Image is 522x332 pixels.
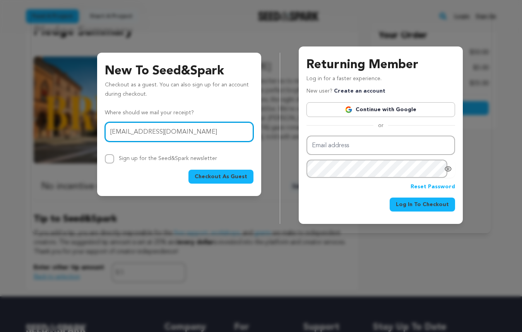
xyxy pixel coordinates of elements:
button: Checkout As Guest [188,170,253,184]
span: Log In To Checkout [396,201,449,208]
p: Where should we mail your receipt? [105,108,253,118]
span: Checkout As Guest [195,173,247,181]
p: New user? [306,87,385,96]
input: Email address [306,136,455,155]
a: Show password as plain text. Warning: this will display your password on the screen. [444,165,452,173]
p: Log in for a faster experience. [306,74,455,87]
a: Reset Password [411,182,455,192]
img: Google logo [345,106,353,114]
button: Log In To Checkout [390,198,455,212]
span: or [373,122,388,129]
h3: New To Seed&Spark [105,62,253,81]
input: Email address [105,122,253,142]
a: Continue with Google [306,102,455,117]
label: Sign up for the Seed&Spark newsletter [119,156,217,161]
h3: Returning Member [306,56,455,74]
p: Checkout as a guest. You can also sign up for an account during checkout. [105,81,253,102]
a: Create an account [334,88,385,94]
